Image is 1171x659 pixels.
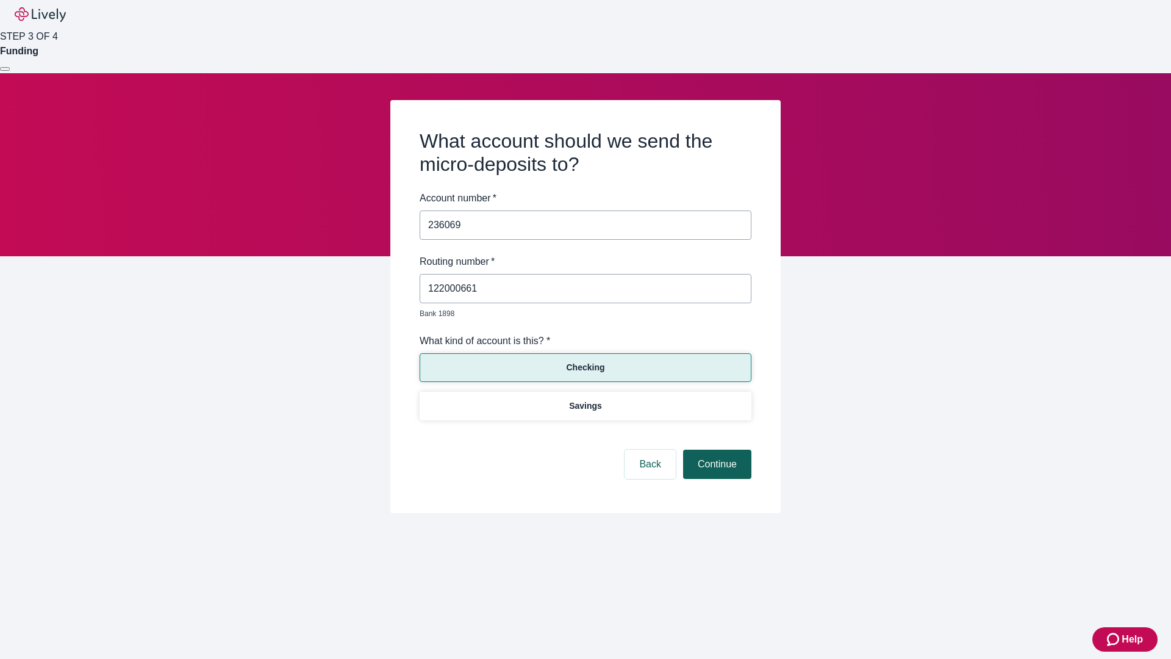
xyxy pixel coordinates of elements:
button: Savings [420,392,751,420]
p: Checking [566,361,604,374]
span: Help [1122,632,1143,647]
button: Back [625,450,676,479]
p: Bank 1898 [420,308,743,319]
button: Continue [683,450,751,479]
svg: Zendesk support icon [1107,632,1122,647]
button: Zendesk support iconHelp [1092,627,1158,652]
label: Account number [420,191,496,206]
img: Lively [15,7,66,22]
label: Routing number [420,254,495,269]
button: Checking [420,353,751,382]
h2: What account should we send the micro-deposits to? [420,129,751,176]
label: What kind of account is this? * [420,334,550,348]
p: Savings [569,400,602,412]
